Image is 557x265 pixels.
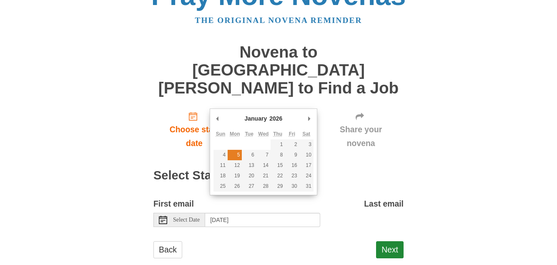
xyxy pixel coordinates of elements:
[228,181,242,192] button: 26
[299,181,314,192] button: 31
[242,181,256,192] button: 27
[153,197,194,211] label: First email
[258,131,268,137] abbr: Wednesday
[285,150,299,160] button: 9
[213,171,228,181] button: 18
[228,150,242,160] button: 5
[242,150,256,160] button: 6
[256,150,271,160] button: 7
[364,197,404,211] label: Last email
[242,171,256,181] button: 20
[285,139,299,150] button: 2
[326,123,395,150] span: Share your novena
[285,160,299,171] button: 16
[299,139,314,150] button: 3
[271,160,285,171] button: 15
[205,213,320,227] input: Use the arrow keys to pick a date
[153,241,182,258] a: Back
[318,105,404,155] a: Share your novena
[299,150,314,160] button: 10
[285,171,299,181] button: 23
[213,112,222,125] button: Previous Month
[216,131,226,137] abbr: Sunday
[302,131,310,137] abbr: Saturday
[173,217,200,223] span: Select Date
[213,181,228,192] button: 25
[305,112,314,125] button: Next Month
[256,171,271,181] button: 21
[228,171,242,181] button: 19
[271,181,285,192] button: 29
[285,181,299,192] button: 30
[289,131,295,137] abbr: Friday
[243,112,268,125] div: January
[256,181,271,192] button: 28
[299,160,314,171] button: 17
[268,112,284,125] div: 2026
[230,131,240,137] abbr: Monday
[213,160,228,171] button: 11
[153,169,404,182] h2: Select Start Date
[213,150,228,160] button: 4
[245,131,253,137] abbr: Tuesday
[299,171,314,181] button: 24
[195,16,362,25] a: The original novena reminder
[376,241,404,258] button: Next
[271,150,285,160] button: 8
[228,160,242,171] button: 12
[235,105,318,155] a: Invite your friends
[242,160,256,171] button: 13
[153,43,404,97] h1: Novena to [GEOGRAPHIC_DATA][PERSON_NAME] to Find a Job
[256,160,271,171] button: 14
[273,131,282,137] abbr: Thursday
[162,123,227,150] span: Choose start date
[271,139,285,150] button: 1
[271,171,285,181] button: 22
[153,105,235,155] a: Choose start date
